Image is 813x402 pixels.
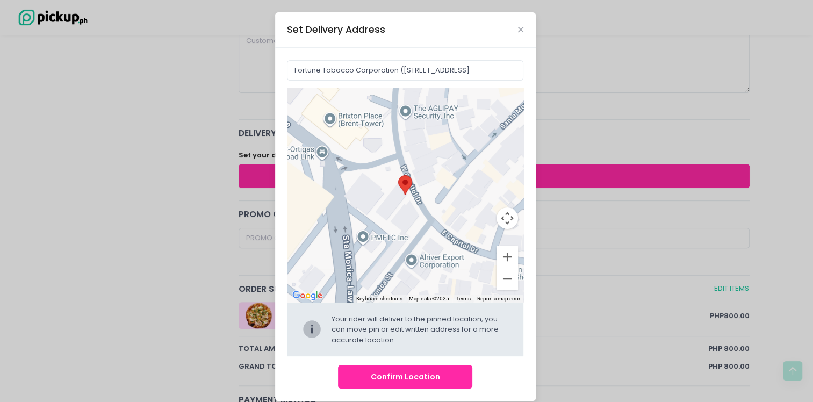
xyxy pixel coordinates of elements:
button: Keyboard shortcuts [356,295,402,303]
span: Map data ©2025 [409,296,449,301]
button: Confirm Location [338,365,472,389]
button: Map camera controls [497,207,518,229]
a: Open this area in Google Maps (opens a new window) [290,289,325,303]
div: Your rider will deliver to the pinned location, you can move pin or edit written address for a mo... [332,314,509,346]
button: Close [518,27,523,32]
a: Terms (opens in new tab) [456,296,471,301]
a: Report a map error [477,296,520,301]
button: Zoom in [497,246,518,268]
button: Zoom out [497,268,518,290]
input: Delivery Address [287,60,523,81]
div: Set Delivery Address [287,23,385,37]
img: Google [290,289,325,303]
